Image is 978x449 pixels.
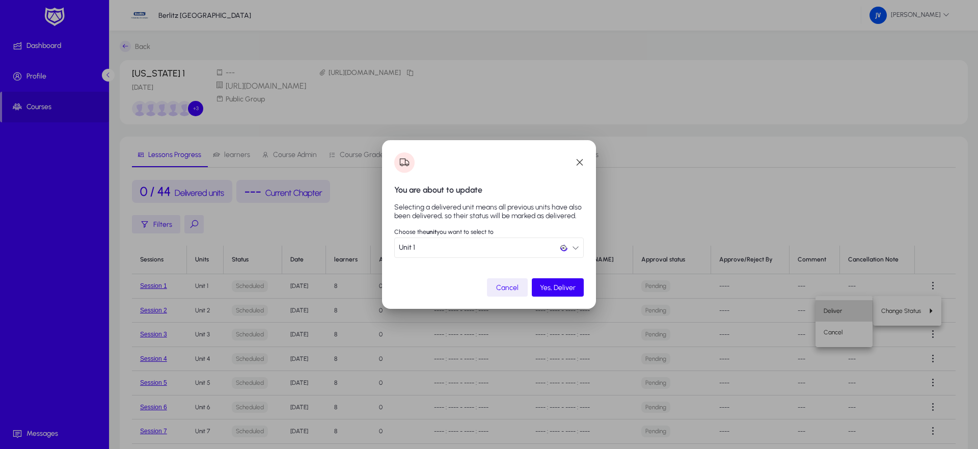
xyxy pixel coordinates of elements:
label: Choose the you want to select to [394,228,584,235]
span: You are about to update [394,185,482,195]
span: Cancel [496,283,519,292]
p: Selecting a delivered unit means all previous units have also been delivered, so their status wil... [394,203,584,220]
button: Yes, Deliver [532,278,584,297]
span: Unit 1 [399,237,415,258]
span: Yes, Deliver [540,283,576,292]
b: unit [426,228,437,235]
button: Cancel [487,278,528,297]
